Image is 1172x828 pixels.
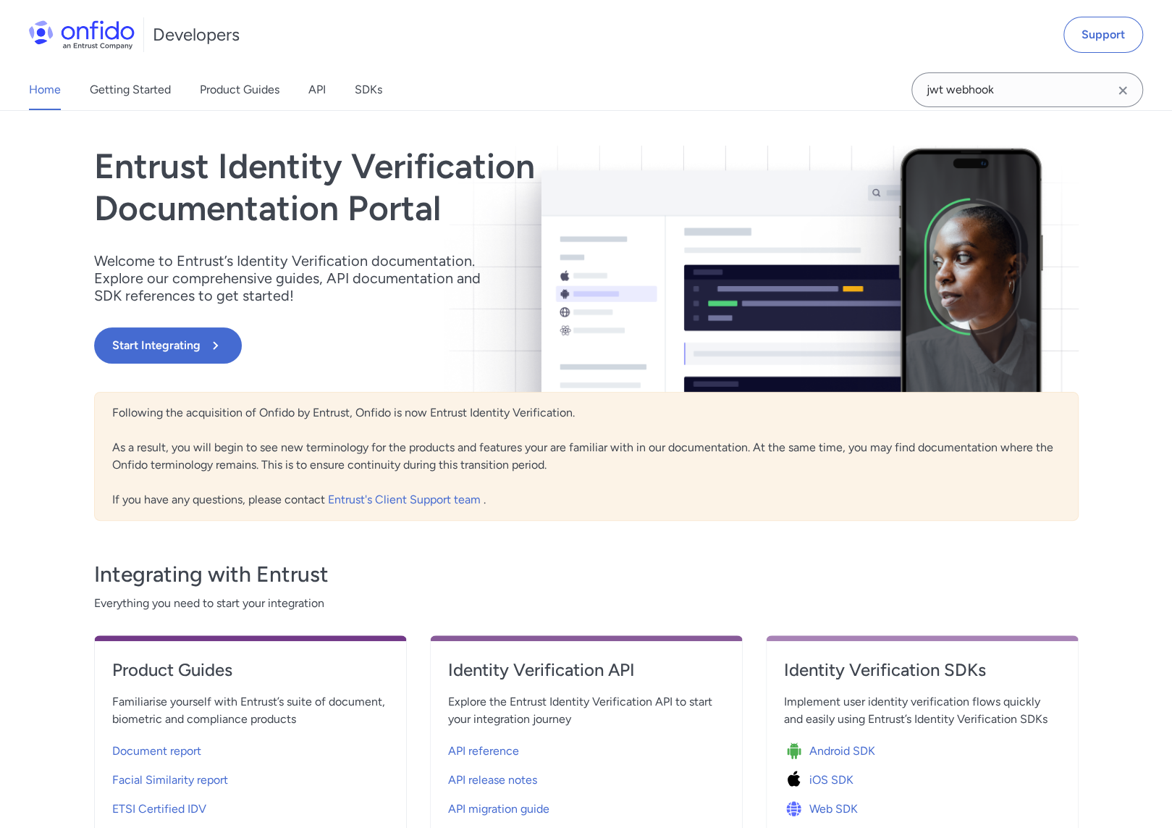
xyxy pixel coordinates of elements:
span: Explore the Entrust Identity Verification API to start your integration journey [448,693,725,728]
a: Icon Android SDKAndroid SDK [784,734,1061,763]
a: Document report [112,734,389,763]
a: Home [29,70,61,110]
span: API release notes [448,771,537,789]
h3: Integrating with Entrust [94,560,1079,589]
a: Icon iOS SDKiOS SDK [784,763,1061,792]
a: Facial Similarity report [112,763,389,792]
a: API release notes [448,763,725,792]
a: API migration guide [448,792,725,821]
div: Following the acquisition of Onfido by Entrust, Onfido is now Entrust Identity Verification. As a... [94,392,1079,521]
span: Android SDK [809,743,875,760]
a: Start Integrating [94,327,783,364]
a: Icon Web SDKWeb SDK [784,792,1061,821]
h1: Developers [153,23,240,46]
span: Web SDK [809,800,858,818]
a: Entrust's Client Support team [328,493,484,506]
h4: Identity Verification SDKs [784,658,1061,682]
span: iOS SDK [809,771,853,789]
span: Everything you need to start your integration [94,595,1079,612]
img: Onfido Logo [29,20,135,49]
a: API [308,70,326,110]
img: Icon iOS SDK [784,770,809,790]
span: ETSI Certified IDV [112,800,206,818]
a: Identity Verification API [448,658,725,693]
span: Familiarise yourself with Entrust’s suite of document, biometric and compliance products [112,693,389,728]
p: Welcome to Entrust’s Identity Verification documentation. Explore our comprehensive guides, API d... [94,252,499,304]
span: Implement user identity verification flows quickly and easily using Entrust’s Identity Verificati... [784,693,1061,728]
span: API migration guide [448,800,549,818]
a: Support [1063,17,1143,53]
span: Document report [112,743,201,760]
h1: Entrust Identity Verification Documentation Portal [94,146,783,229]
span: Facial Similarity report [112,771,228,789]
a: SDKs [355,70,382,110]
span: API reference [448,743,519,760]
a: Identity Verification SDKs [784,658,1061,693]
img: Icon Android SDK [784,741,809,761]
input: Onfido search input field [911,72,1143,107]
svg: Clear search field button [1114,82,1131,99]
a: Getting Started [90,70,171,110]
a: API reference [448,734,725,763]
h4: Product Guides [112,658,389,682]
a: ETSI Certified IDV [112,792,389,821]
h4: Identity Verification API [448,658,725,682]
img: Icon Web SDK [784,799,809,819]
button: Start Integrating [94,327,242,364]
a: Product Guides [200,70,279,110]
a: Product Guides [112,658,389,693]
